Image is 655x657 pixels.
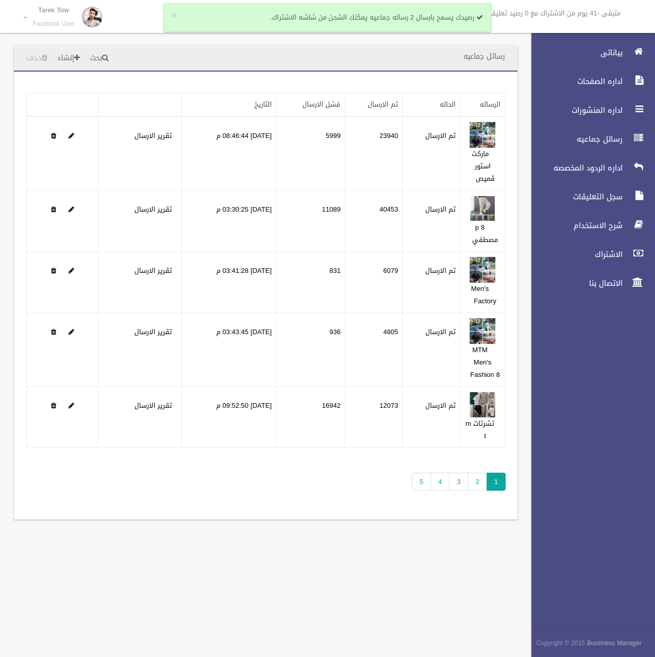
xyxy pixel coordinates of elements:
span: اداره المنشورات [523,105,626,115]
span: الاشتراك [523,249,626,260]
a: شرح الاستخدام [523,214,655,237]
a: 4 [430,473,450,491]
td: [DATE] 08:46:44 م [182,116,276,191]
a: تقرير الارسال [134,399,172,412]
img: 638914970093463058.jpg [470,392,495,418]
a: 5 [412,473,431,491]
a: p 8 مصطفي [472,221,498,246]
a: Edit [470,325,495,338]
a: بياناتى [523,41,655,64]
a: تقرير الارسال [134,264,172,277]
a: تم الارسال [368,98,398,111]
a: Edit [68,399,74,412]
a: Edit [470,399,495,412]
td: 4805 [345,313,403,387]
span: 1 [487,473,506,491]
a: رسائل جماعيه [523,128,655,150]
img: 638912332846350267.png [470,122,495,148]
a: إنشاء [54,49,84,68]
a: Edit [68,325,74,338]
td: [DATE] 03:41:28 م [182,252,276,313]
a: Edit [68,264,74,277]
a: Edit [68,203,74,216]
a: بحث [86,49,113,68]
a: Edit [470,129,495,142]
a: فشل الارسال [302,98,340,111]
span: سجل التعليقات [523,192,626,202]
td: 40453 [345,191,403,252]
td: [DATE] 03:43:45 م [182,313,276,387]
p: Tarek Tow [32,6,75,14]
a: Edit [68,129,74,142]
a: Men's Factory [471,282,496,307]
header: رسائل جماعيه [451,46,518,66]
th: الحاله [403,93,460,117]
img: 638913007209205898.jpg [470,196,495,221]
span: الاتصال بنا [523,278,626,288]
span: اداره الردود المخصصه [523,163,626,173]
td: 12073 [345,387,403,448]
button: × [171,10,177,21]
td: 831 [276,252,345,313]
a: 2 [468,473,487,491]
td: [DATE] 03:30:25 م [182,191,276,252]
span: بياناتى [523,47,626,58]
a: تقرير الارسال [134,203,172,216]
label: تم الارسال [425,265,456,277]
a: Edit [470,203,495,216]
span: Copyright © 2015 [536,637,585,649]
td: 5999 [276,116,345,191]
span: اداره الصفحات [523,76,626,87]
img: 638913014214313359.png [470,257,495,283]
a: MTM Men's Fashion 8 [470,343,499,381]
span: رسائل جماعيه [523,134,626,144]
th: الرساله [460,93,505,117]
td: 23940 [345,116,403,191]
td: 16942 [276,387,345,448]
a: سجل التعليقات [523,185,655,208]
a: التاريخ [254,98,272,111]
a: Edit [470,264,495,277]
label: تم الارسال [425,326,456,338]
td: 936 [276,313,345,387]
a: 3 [449,473,468,491]
td: 6079 [345,252,403,313]
a: الاتصال بنا [523,272,655,295]
label: تم الارسال [425,203,456,216]
td: [DATE] 09:52:50 م [182,387,276,448]
label: تم الارسال [425,130,456,142]
a: تشرتات m t [466,417,494,442]
a: الاشتراك [523,243,655,266]
label: تم الارسال [425,400,456,412]
span: شرح الاستخدام [523,220,626,231]
a: ماركت استور قميص [472,147,495,185]
div: رصيدك يسمح بارسال 2 رساله جماعيه يمكنك الشحن من شاشه الاشتراك. [164,3,491,32]
a: اداره الصفحات [523,70,655,93]
small: Facebook User [32,20,75,28]
a: اداره الردود المخصصه [523,157,655,179]
td: 11089 [276,191,345,252]
a: اداره المنشورات [523,99,655,122]
strong: Bussiness Manager [587,637,642,649]
img: 638913014659857971.png [470,318,495,344]
a: تقرير الارسال [134,129,172,142]
a: تقرير الارسال [134,325,172,338]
